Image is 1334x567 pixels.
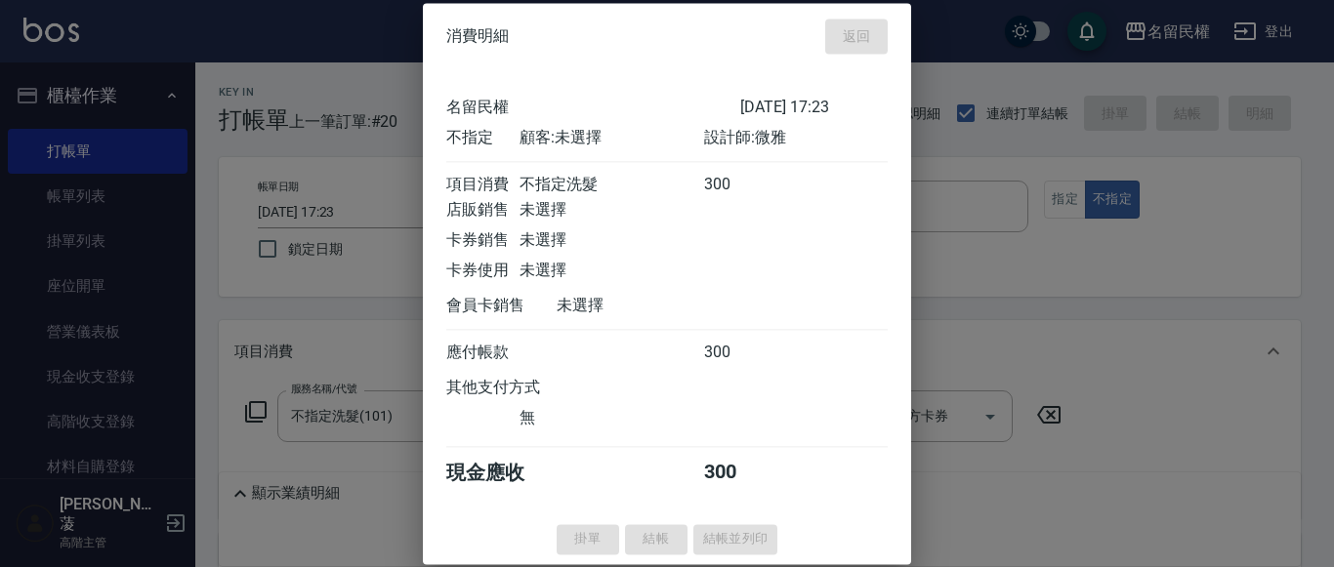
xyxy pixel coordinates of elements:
[446,128,520,148] div: 不指定
[740,98,888,118] div: [DATE] 17:23
[446,378,594,398] div: 其他支付方式
[520,175,703,195] div: 不指定洗髮
[520,261,703,281] div: 未選擇
[520,128,703,148] div: 顧客: 未選擇
[446,343,520,363] div: 應付帳款
[446,230,520,251] div: 卡券銷售
[704,128,888,148] div: 設計師: 微雅
[704,343,777,363] div: 300
[446,98,740,118] div: 名留民權
[520,408,703,428] div: 無
[446,261,520,281] div: 卡券使用
[446,460,557,486] div: 現金應收
[520,230,703,251] div: 未選擇
[446,26,509,46] span: 消費明細
[704,460,777,486] div: 300
[446,175,520,195] div: 項目消費
[446,296,557,316] div: 會員卡銷售
[446,200,520,221] div: 店販銷售
[704,175,777,195] div: 300
[520,200,703,221] div: 未選擇
[557,296,740,316] div: 未選擇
